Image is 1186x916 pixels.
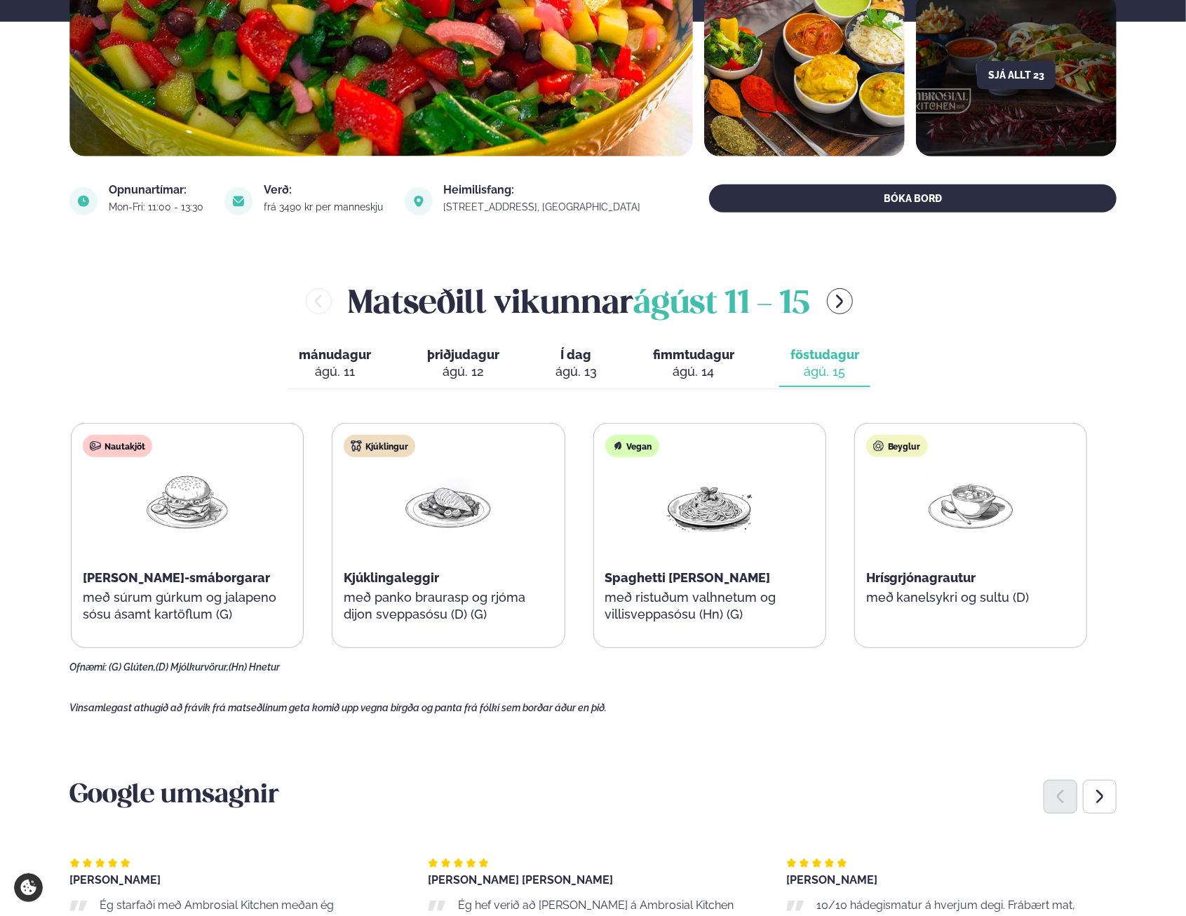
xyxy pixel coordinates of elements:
div: Opnunartímar: [109,184,208,196]
div: Verð: [264,184,387,196]
div: ágú. 11 [299,363,371,380]
div: ágú. 14 [653,363,734,380]
div: ágú. 15 [790,363,859,380]
div: Vegan [605,435,659,457]
div: Nautakjöt [83,435,152,457]
span: [PERSON_NAME]-smáborgarar [83,570,270,585]
button: fimmtudagur ágú. 14 [642,341,746,387]
img: beef.svg [90,440,101,452]
div: Next slide [1083,780,1117,814]
button: mánudagur ágú. 11 [288,341,382,387]
button: Í dag ágú. 13 [544,341,608,387]
img: Hamburger.png [142,469,232,534]
p: með kanelsykri og sultu (D) [866,589,1075,606]
div: Heimilisfang: [444,184,645,196]
button: föstudagur ágú. 15 [779,341,870,387]
button: þriðjudagur ágú. 12 [416,341,511,387]
div: Previous slide [1044,780,1077,814]
button: menu-btn-left [306,288,332,314]
span: Vinsamlegast athugið að frávik frá matseðlinum geta komið upp vegna birgða og panta frá fólki sem... [69,702,607,713]
p: með ristuðum valhnetum og villisveppasósu (Hn) (G) [605,589,814,623]
span: (Hn) Hnetur [229,661,280,673]
img: chicken.svg [351,440,362,452]
div: [PERSON_NAME] [PERSON_NAME] [428,875,758,886]
h3: Google umsagnir [69,779,1117,813]
div: ágú. 12 [427,363,499,380]
div: ágú. 13 [555,363,597,380]
a: link [444,198,645,215]
span: fimmtudagur [653,347,734,362]
img: Vegan.svg [612,440,624,452]
span: Ofnæmi: [69,661,107,673]
div: Kjúklingur [344,435,415,457]
img: bagle-new-16px.svg [873,440,884,452]
img: Soup.png [926,469,1016,534]
span: Í dag [555,346,597,363]
img: image alt [224,187,252,215]
div: Mon-Fri: 11:00 - 13:30 [109,201,208,213]
span: þriðjudagur [427,347,499,362]
div: Beyglur [866,435,928,457]
a: Cookie settings [14,873,43,902]
div: [PERSON_NAME] [786,875,1117,886]
span: Hrísgrjónagrautur [866,570,976,585]
div: [PERSON_NAME] [69,875,400,886]
span: föstudagur [790,347,859,362]
span: mánudagur [299,347,371,362]
img: image alt [69,187,97,215]
div: frá 3490 kr per manneskju [264,201,387,213]
p: með súrum gúrkum og jalapeno sósu ásamt kartöflum (G) [83,589,292,623]
h2: Matseðill vikunnar [349,278,810,324]
span: (D) Mjólkurvörur, [156,661,229,673]
span: Kjúklingaleggir [344,570,439,585]
img: image alt [405,187,433,215]
img: Chicken-breast.png [403,469,493,534]
button: Sjá allt 23 [977,61,1056,89]
img: Spagetti.png [665,469,755,534]
button: menu-btn-right [827,288,853,314]
span: ágúst 11 - 15 [634,289,810,320]
span: Spaghetti [PERSON_NAME] [605,570,771,585]
p: með panko braurasp og rjóma dijon sveppasósu (D) (G) [344,589,553,623]
button: BÓKA BORÐ [709,184,1117,213]
span: (G) Glúten, [109,661,156,673]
